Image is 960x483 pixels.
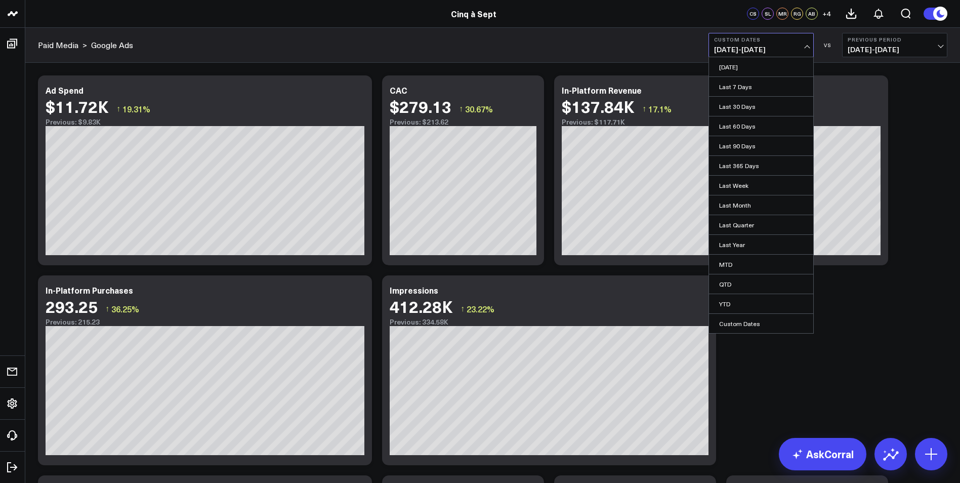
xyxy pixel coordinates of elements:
[390,318,708,326] div: Previous: 334.58K
[747,8,759,20] div: CS
[46,85,84,96] div: Ad Spend
[806,8,818,20] div: AB
[451,8,496,19] a: Cinq à Sept
[562,85,642,96] div: In-Platform Revenue
[467,303,494,314] span: 23.22%
[91,39,133,51] a: Google Ads
[709,255,813,274] a: MTD
[848,46,942,54] span: [DATE] - [DATE]
[842,33,947,57] button: Previous Period[DATE]-[DATE]
[46,118,364,126] div: Previous: $9.83K
[709,176,813,195] a: Last Week
[709,235,813,254] a: Last Year
[709,57,813,76] a: [DATE]
[820,8,832,20] button: +4
[390,285,438,296] div: Impressions
[708,33,814,57] button: Custom Dates[DATE]-[DATE]
[46,285,133,296] div: In-Platform Purchases
[709,77,813,96] a: Last 7 Days
[709,116,813,136] a: Last 60 Days
[709,274,813,294] a: QTD
[776,8,788,20] div: MR
[562,97,635,115] div: $137.84K
[111,303,139,314] span: 36.25%
[116,102,120,115] span: ↑
[709,156,813,175] a: Last 365 Days
[46,318,364,326] div: Previous: 215.23
[709,314,813,333] a: Custom Dates
[779,438,866,470] a: AskCorral
[762,8,774,20] div: SL
[709,97,813,116] a: Last 30 Days
[562,118,881,126] div: Previous: $117.71K
[848,36,942,43] b: Previous Period
[46,97,109,115] div: $11.72K
[390,85,407,96] div: CAC
[390,97,451,115] div: $279.13
[791,8,803,20] div: RG
[709,215,813,234] a: Last Quarter
[46,297,98,315] div: 293.25
[709,136,813,155] a: Last 90 Days
[459,102,463,115] span: ↑
[38,39,78,51] a: Paid Media
[819,42,837,48] div: VS
[105,302,109,315] span: ↑
[714,36,808,43] b: Custom Dates
[38,39,87,51] div: >
[465,103,493,114] span: 30.67%
[709,195,813,215] a: Last Month
[822,10,831,17] span: + 4
[709,294,813,313] a: YTD
[648,103,672,114] span: 17.1%
[122,103,150,114] span: 19.31%
[461,302,465,315] span: ↑
[390,297,453,315] div: 412.28K
[642,102,646,115] span: ↑
[390,118,536,126] div: Previous: $213.62
[714,46,808,54] span: [DATE] - [DATE]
